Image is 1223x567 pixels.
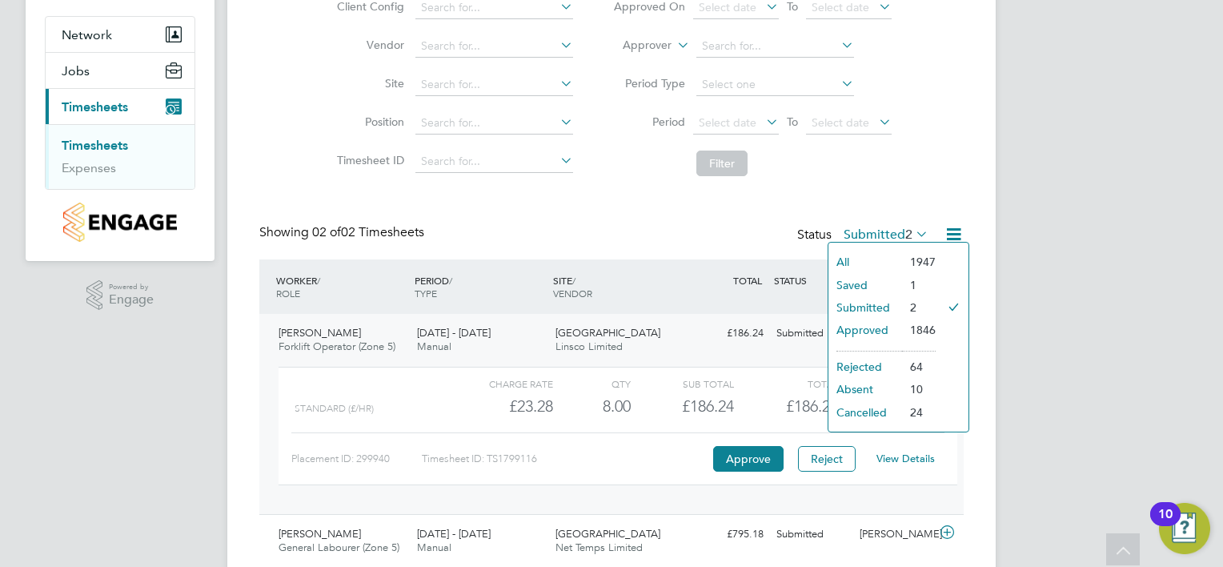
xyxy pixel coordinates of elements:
[902,319,936,341] li: 1846
[812,115,869,130] span: Select date
[572,274,575,287] span: /
[713,446,784,472] button: Approve
[450,393,553,420] div: £23.28
[415,151,573,173] input: Search for...
[109,280,154,294] span: Powered by
[828,251,902,273] li: All
[734,374,837,393] div: Total
[631,393,734,420] div: £186.24
[417,326,491,340] span: [DATE] - [DATE]
[46,17,194,52] button: Network
[844,227,928,243] label: Submitted
[687,521,770,548] div: £795.18
[770,521,853,548] div: Submitted
[295,403,374,414] span: Standard (£/HR)
[62,138,128,153] a: Timesheets
[332,153,404,167] label: Timesheet ID
[555,541,643,554] span: Net Temps Limited
[797,224,932,247] div: Status
[828,356,902,378] li: Rejected
[549,266,688,308] div: SITE
[279,527,361,541] span: [PERSON_NAME]
[63,203,176,242] img: countryside-properties-logo-retina.png
[62,27,112,42] span: Network
[317,274,320,287] span: /
[259,224,427,241] div: Showing
[902,356,936,378] li: 64
[417,541,451,554] span: Manual
[828,274,902,296] li: Saved
[613,76,685,90] label: Period Type
[415,74,573,96] input: Search for...
[422,446,709,472] div: Timesheet ID: TS1799116
[332,38,404,52] label: Vendor
[1158,514,1173,535] div: 10
[415,287,437,300] span: TYPE
[291,446,422,472] div: Placement ID: 299940
[279,326,361,340] span: [PERSON_NAME]
[696,35,854,58] input: Search for...
[733,274,762,287] span: TOTAL
[86,280,154,311] a: Powered byEngage
[46,124,194,189] div: Timesheets
[902,296,936,319] li: 2
[332,115,404,129] label: Position
[613,115,685,129] label: Period
[902,378,936,400] li: 10
[631,374,734,393] div: Sub Total
[411,266,549,308] div: PERIOD
[828,296,902,319] li: Submitted
[828,319,902,341] li: Approved
[828,401,902,424] li: Cancelled
[555,527,660,541] span: [GEOGRAPHIC_DATA]
[62,99,128,115] span: Timesheets
[62,160,116,175] a: Expenses
[786,396,838,416] span: £186.24
[770,320,853,347] div: Submitted
[417,340,451,353] span: Manual
[417,527,491,541] span: [DATE] - [DATE]
[770,266,853,295] div: STATUS
[553,393,631,420] div: 8.00
[553,374,631,393] div: QTY
[699,115,756,130] span: Select date
[853,521,936,548] div: [PERSON_NAME]
[279,340,395,353] span: Forklift Operator (Zone 5)
[553,287,592,300] span: VENDOR
[449,274,452,287] span: /
[276,287,300,300] span: ROLE
[876,452,935,465] a: View Details
[46,89,194,124] button: Timesheets
[46,53,194,88] button: Jobs
[109,293,154,307] span: Engage
[415,35,573,58] input: Search for...
[312,224,424,240] span: 02 Timesheets
[798,446,856,472] button: Reject
[415,112,573,135] input: Search for...
[902,401,936,424] li: 24
[905,227,912,243] span: 2
[902,251,936,273] li: 1947
[1159,503,1210,554] button: Open Resource Center, 10 new notifications
[555,326,660,340] span: [GEOGRAPHIC_DATA]
[696,151,748,176] button: Filter
[312,224,341,240] span: 02 of
[332,76,404,90] label: Site
[599,38,672,54] label: Approver
[902,274,936,296] li: 1
[450,374,553,393] div: Charge rate
[272,266,411,308] div: WORKER
[782,111,803,132] span: To
[62,63,90,78] span: Jobs
[828,378,902,400] li: Absent
[279,541,399,554] span: General Labourer (Zone 5)
[687,320,770,347] div: £186.24
[45,203,195,242] a: Go to home page
[555,340,623,353] span: Linsco Limited
[696,74,854,96] input: Select one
